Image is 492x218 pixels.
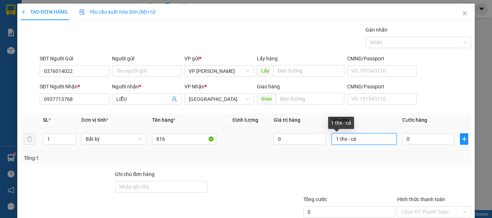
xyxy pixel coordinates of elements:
div: Người gửi [112,55,182,62]
span: Sài Gòn [189,94,250,105]
div: Tổng: 1 [24,154,191,162]
input: 0 [274,133,326,145]
span: phone [41,26,47,32]
div: Người nhận [112,83,182,91]
span: SL [43,117,49,123]
input: Ghi chú đơn hàng [115,181,207,193]
span: close [462,10,468,16]
span: Lấy [257,65,273,76]
span: VP Nhận [184,84,205,89]
span: Yêu cầu xuất hóa đơn điện tử [79,9,155,15]
span: TẠO ĐƠN HÀNG [21,9,68,15]
div: SĐT Người Nhận [40,83,109,91]
li: 02523854854 [3,25,137,34]
span: VP Phan Rí [189,66,250,76]
span: Tổng cước [303,196,327,202]
b: [PERSON_NAME] [41,5,102,14]
label: Gán nhãn [366,27,388,33]
input: Ghi Chú [332,133,397,145]
div: CMND/Passport [347,83,417,91]
span: Bất kỳ [86,134,142,144]
span: Cước hàng [402,117,427,123]
span: plus [21,9,26,14]
input: VD: Bàn, Ghế [152,133,217,145]
button: Close [455,4,475,24]
div: 1 thx - cá [328,117,354,129]
b: GỬI : VP [PERSON_NAME] [3,45,120,57]
span: Định lượng [232,117,258,123]
img: logo.jpg [3,3,39,39]
div: SĐT Người Gửi [40,55,109,62]
input: Dọc đường [273,65,344,76]
button: delete [24,133,35,145]
span: Giao [257,93,276,105]
img: icon [79,9,85,15]
label: Hình thức thanh toán [397,196,445,202]
div: CMND/Passport [347,55,417,62]
span: environment [41,17,47,23]
span: Đơn vị tính [81,117,108,123]
span: Giao hàng [257,84,280,89]
span: Tên hàng [152,117,175,123]
label: Ghi chú đơn hàng [115,171,155,177]
span: user-add [171,96,177,102]
input: Dọc đường [276,93,344,105]
th: Ghi chú [329,113,399,127]
span: plus [460,136,468,142]
li: 01 [PERSON_NAME] [3,16,137,25]
span: Giá trị hàng [274,117,300,123]
div: VP gửi [184,55,254,62]
button: plus [460,133,468,145]
span: Lấy hàng [257,56,278,61]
